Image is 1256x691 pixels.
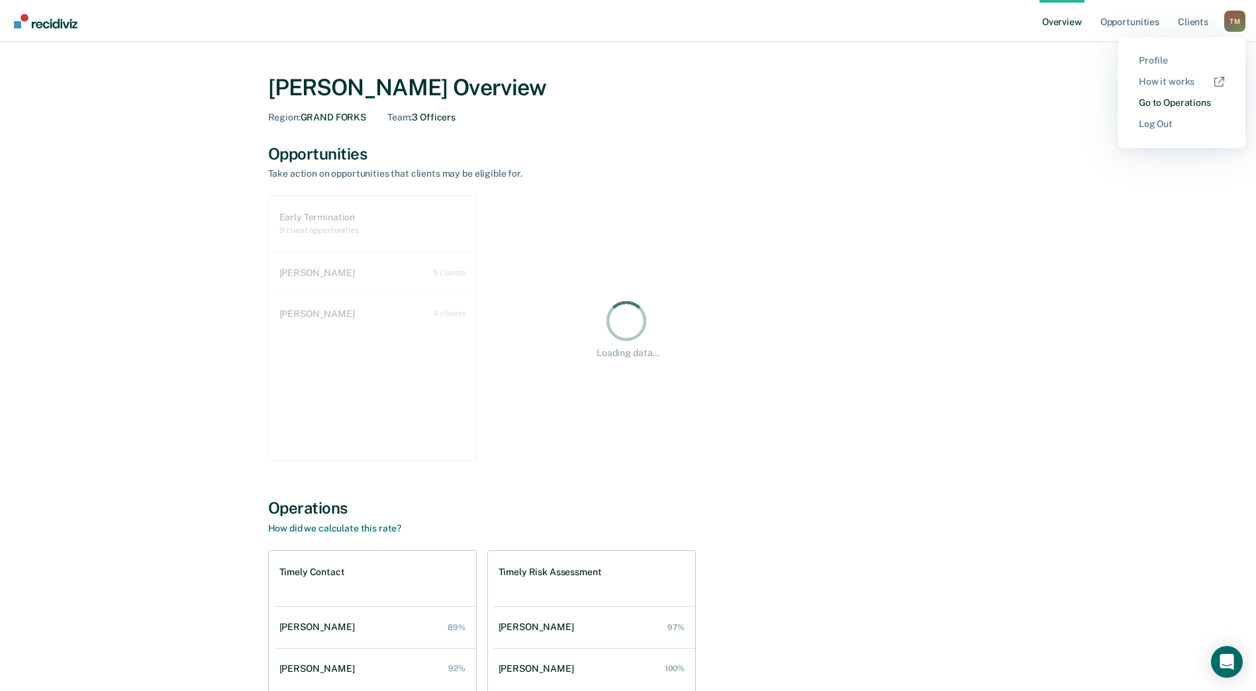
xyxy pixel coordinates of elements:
[279,622,360,633] div: [PERSON_NAME]
[279,267,360,279] div: [PERSON_NAME]
[268,523,402,533] a: How did we calculate this rate?
[1139,118,1224,130] a: Log Out
[665,664,685,673] div: 100%
[274,254,476,292] a: [PERSON_NAME] 5 clients
[499,567,602,578] h1: Timely Risk Assessment
[279,212,359,223] h1: Early Termination
[387,112,456,123] div: 3 Officers
[268,168,732,179] div: Take action on opportunities that clients may be eligible for.
[499,622,579,633] div: [PERSON_NAME]
[387,112,412,122] span: Team :
[1118,37,1245,148] div: Profile menu
[448,664,465,673] div: 92%
[499,663,579,674] div: [PERSON_NAME]
[448,623,465,632] div: 89%
[268,112,301,122] span: Region :
[268,112,367,123] div: GRAND FORKS
[493,650,695,688] a: [PERSON_NAME] 100%
[274,608,476,646] a: [PERSON_NAME] 89%
[1139,76,1224,87] a: How it works
[667,623,685,632] div: 97%
[274,650,476,688] a: [PERSON_NAME] 92%
[1224,11,1245,32] button: Profile dropdown button
[279,567,345,578] h1: Timely Contact
[1139,97,1224,109] a: Go to Operations
[279,308,360,320] div: [PERSON_NAME]
[433,268,465,277] div: 5 clients
[433,309,465,318] div: 4 clients
[274,295,476,333] a: [PERSON_NAME] 4 clients
[493,608,695,646] a: [PERSON_NAME] 97%
[1224,11,1245,32] div: T M
[1139,55,1224,66] a: Profile
[14,14,77,28] img: Recidiviz
[268,74,989,101] div: [PERSON_NAME] Overview
[268,144,989,163] div: Opportunities
[268,498,989,518] div: Operations
[279,663,360,674] div: [PERSON_NAME]
[279,226,359,235] h2: 9 client opportunities
[1211,646,1243,678] div: Open Intercom Messenger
